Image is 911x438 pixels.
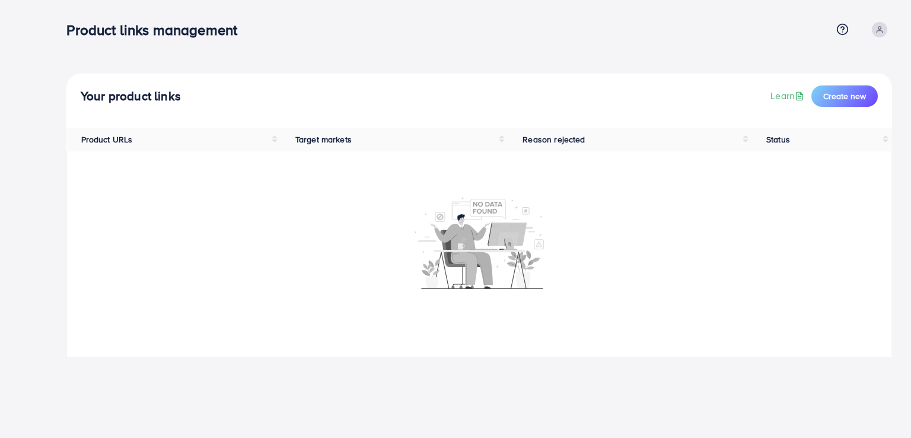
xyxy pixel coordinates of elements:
span: Status [766,134,790,145]
a: Learn [770,89,807,103]
button: Create new [811,85,878,107]
h4: Your product links [81,89,181,104]
span: Product URLs [81,134,133,145]
img: No account [415,196,544,289]
span: Create new [823,90,866,102]
span: Reason rejected [523,134,585,145]
h3: Product links management [66,21,247,39]
span: Target markets [295,134,352,145]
